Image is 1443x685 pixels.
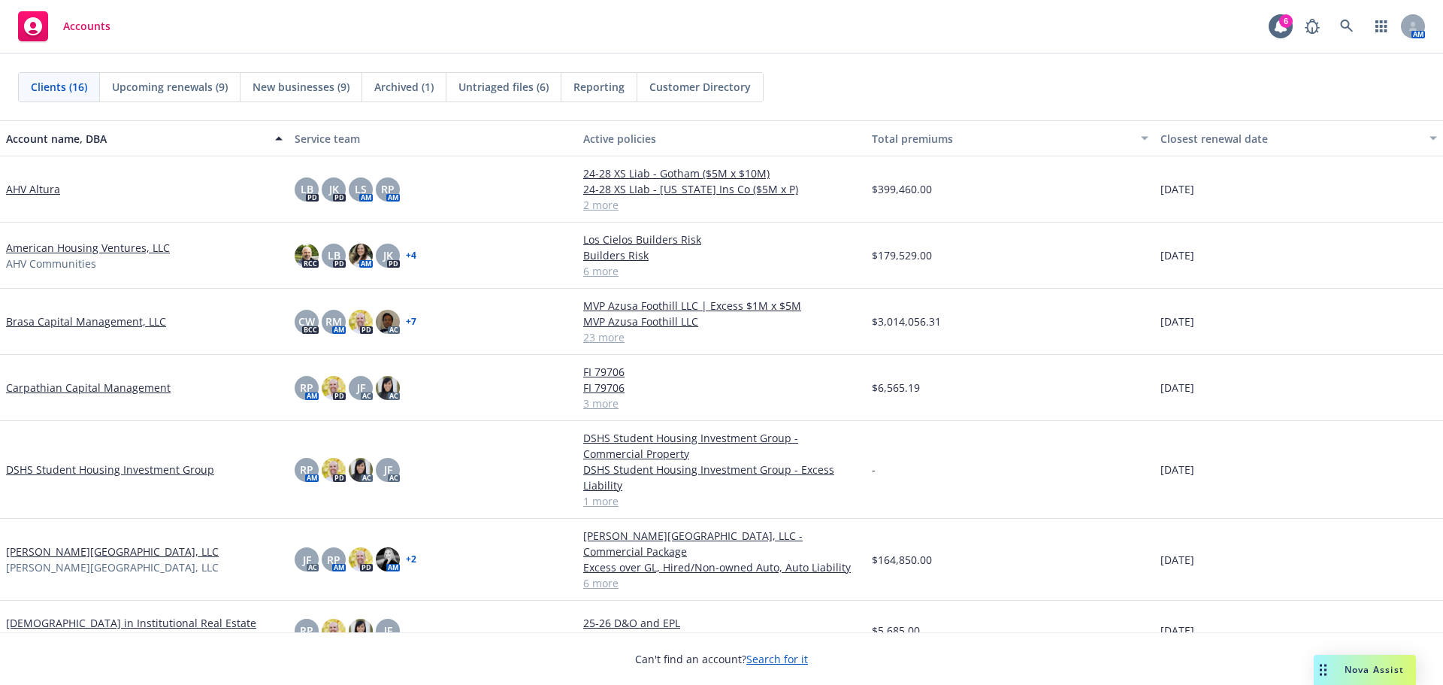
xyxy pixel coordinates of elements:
[1160,181,1194,197] span: [DATE]
[577,120,866,156] button: Active policies
[253,79,349,95] span: New businesses (9)
[583,493,860,509] a: 1 more
[1314,655,1416,685] button: Nova Assist
[6,462,214,477] a: DSHS Student Housing Investment Group
[322,376,346,400] img: photo
[349,244,373,268] img: photo
[866,120,1154,156] button: Total premiums
[6,181,60,197] a: AHV Altura
[1160,247,1194,263] span: [DATE]
[6,615,283,647] a: [DEMOGRAPHIC_DATA] in Institutional Real Estate (FIIRE)
[872,380,920,396] span: $6,565.19
[1297,11,1327,41] a: Report a Bug
[583,575,860,591] a: 6 more
[6,559,219,575] span: [PERSON_NAME][GEOGRAPHIC_DATA], LLC
[1160,552,1194,568] span: [DATE]
[635,651,808,667] span: Can't find an account?
[583,430,860,462] a: DSHS Student Housing Investment Group - Commercial Property
[1160,380,1194,396] span: [DATE]
[583,298,860,314] a: MVP Azusa Foothill LLC | Excess $1M x $5M
[376,310,400,334] img: photo
[583,631,860,647] a: 25-26 GL - NIAC
[12,5,116,47] a: Accounts
[1279,14,1293,28] div: 6
[583,314,860,329] a: MVP Azusa Foothill LLC
[1160,314,1194,329] span: [DATE]
[349,458,373,482] img: photo
[872,247,932,263] span: $179,529.00
[384,623,392,638] span: JF
[1160,623,1194,638] span: [DATE]
[1160,462,1194,477] span: [DATE]
[872,181,932,197] span: $399,460.00
[384,462,392,477] span: JF
[328,247,340,263] span: LB
[112,79,228,95] span: Upcoming renewals (9)
[583,615,860,631] a: 25-26 D&O and EPL
[872,131,1132,147] div: Total premiums
[583,263,860,279] a: 6 more
[295,244,319,268] img: photo
[300,380,313,396] span: RP
[583,197,860,213] a: 2 more
[357,380,365,396] span: JF
[355,181,367,197] span: LS
[298,314,315,329] span: CW
[6,380,171,396] a: Carpathian Capital Management
[583,528,860,559] a: [PERSON_NAME][GEOGRAPHIC_DATA], LLC - Commercial Package
[322,619,346,643] img: photo
[6,131,266,147] div: Account name, DBA
[1366,11,1396,41] a: Switch app
[583,232,860,247] a: Los Cielos Builders Risk
[583,131,860,147] div: Active policies
[583,462,860,493] a: DSHS Student Housing Investment Group - Excess Liability
[300,462,313,477] span: RP
[383,247,393,263] span: JK
[295,131,571,147] div: Service team
[746,652,808,666] a: Search for it
[381,181,395,197] span: RP
[649,79,751,95] span: Customer Directory
[374,79,434,95] span: Archived (1)
[6,256,96,271] span: AHV Communities
[583,329,860,345] a: 23 more
[289,120,577,156] button: Service team
[327,552,340,568] span: RP
[583,247,860,263] a: Builders Risk
[325,314,342,329] span: RM
[583,364,860,380] a: FI 79706
[329,181,339,197] span: JK
[872,314,941,329] span: $3,014,056.31
[6,240,170,256] a: American Housing Ventures, LLC
[458,79,549,95] span: Untriaged files (6)
[1154,120,1443,156] button: Closest renewal date
[349,310,373,334] img: photo
[573,79,625,95] span: Reporting
[303,552,311,568] span: JF
[1314,655,1333,685] div: Drag to move
[1332,11,1362,41] a: Search
[406,317,416,326] a: + 7
[872,623,920,638] span: $5,685.00
[376,376,400,400] img: photo
[406,251,416,260] a: + 4
[583,380,860,396] a: FI 79706
[406,555,416,564] a: + 2
[376,547,400,571] img: photo
[6,314,166,329] a: Brasa Capital Management, LLC
[583,559,860,575] a: Excess over GL, Hired/Non-owned Auto, Auto Liability
[349,619,373,643] img: photo
[583,396,860,411] a: 3 more
[1160,131,1420,147] div: Closest renewal date
[322,458,346,482] img: photo
[301,181,313,197] span: LB
[872,552,932,568] span: $164,850.00
[583,181,860,197] a: 24-28 XS LIab - [US_STATE] Ins Co ($5M x P)
[872,462,876,477] span: -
